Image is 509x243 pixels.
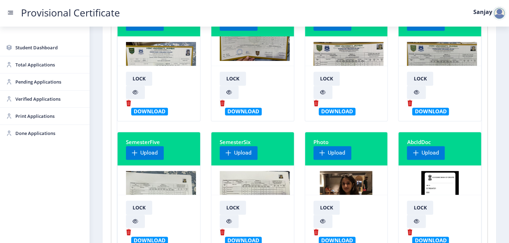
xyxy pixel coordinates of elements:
span: Student Dashboard [15,43,84,52]
nb-action: Delete File [407,228,415,236]
span: Upload [140,149,158,157]
span: Upload [328,149,345,157]
button: Lock [407,72,433,86]
nb-action: Delete File [220,228,228,236]
button: Download [225,108,262,115]
button: Lock [313,72,340,86]
a: Provisional Certificate [14,9,127,16]
img: zxrsSKHuHB.jpg [421,171,459,223]
span: Done Applications [15,129,84,137]
button: Lock [220,72,246,86]
button: Lock [220,201,246,215]
nb-action: Delete File [126,228,134,236]
img: hZIFNZxbSP.jpg [313,42,383,94]
nb-action: Delete File [313,99,322,107]
img: sWbGqlhZmJ.jpg [407,42,477,94]
button: Lock [313,201,340,215]
button: Download [131,108,168,115]
img: bCsrZKjSig.jpg [220,171,290,223]
nb-card-header: SemesterFive [118,132,200,166]
label: Sanjay [473,9,492,15]
nb-action: Delete File [126,99,134,107]
button: Lock [126,72,152,86]
span: Upload [234,149,252,157]
nb-action: Delete File [407,99,415,107]
span: Verified Applications [15,95,84,103]
img: kiSVRvivYk.jpg [126,171,196,223]
span: Total Applications [15,60,84,69]
button: Lock [126,201,152,215]
img: rZnauSWbxp.jpg [126,42,196,94]
button: Lock [407,201,433,215]
nb-card-header: SemesterSix [211,132,294,166]
span: Pending Applications [15,78,84,86]
button: Download [319,108,355,115]
nb-card-header: AbcIdDoc [398,132,481,166]
nb-action: Delete File [313,228,322,236]
button: Download [412,108,449,115]
span: Upload [421,149,439,157]
img: vSXRLwJeJW.jpg [320,171,372,223]
span: Print Applications [15,112,84,120]
nb-card-header: Photo [305,132,388,166]
nb-action: Delete File [220,99,228,107]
